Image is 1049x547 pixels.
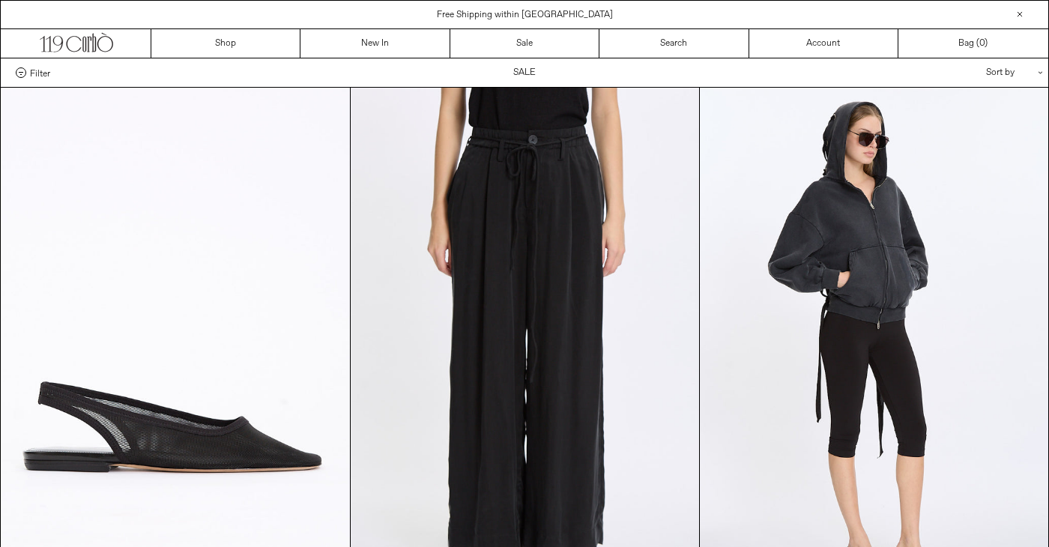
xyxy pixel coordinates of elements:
a: New In [300,29,450,58]
a: Shop [151,29,300,58]
span: Filter [30,67,50,78]
span: ) [979,37,988,50]
a: Account [749,29,898,58]
a: Search [599,29,749,58]
a: Bag () [898,29,1048,58]
span: 0 [979,37,985,49]
div: Sort by [898,58,1033,87]
a: Free Shipping within [GEOGRAPHIC_DATA] [437,9,613,21]
a: Sale [450,29,599,58]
